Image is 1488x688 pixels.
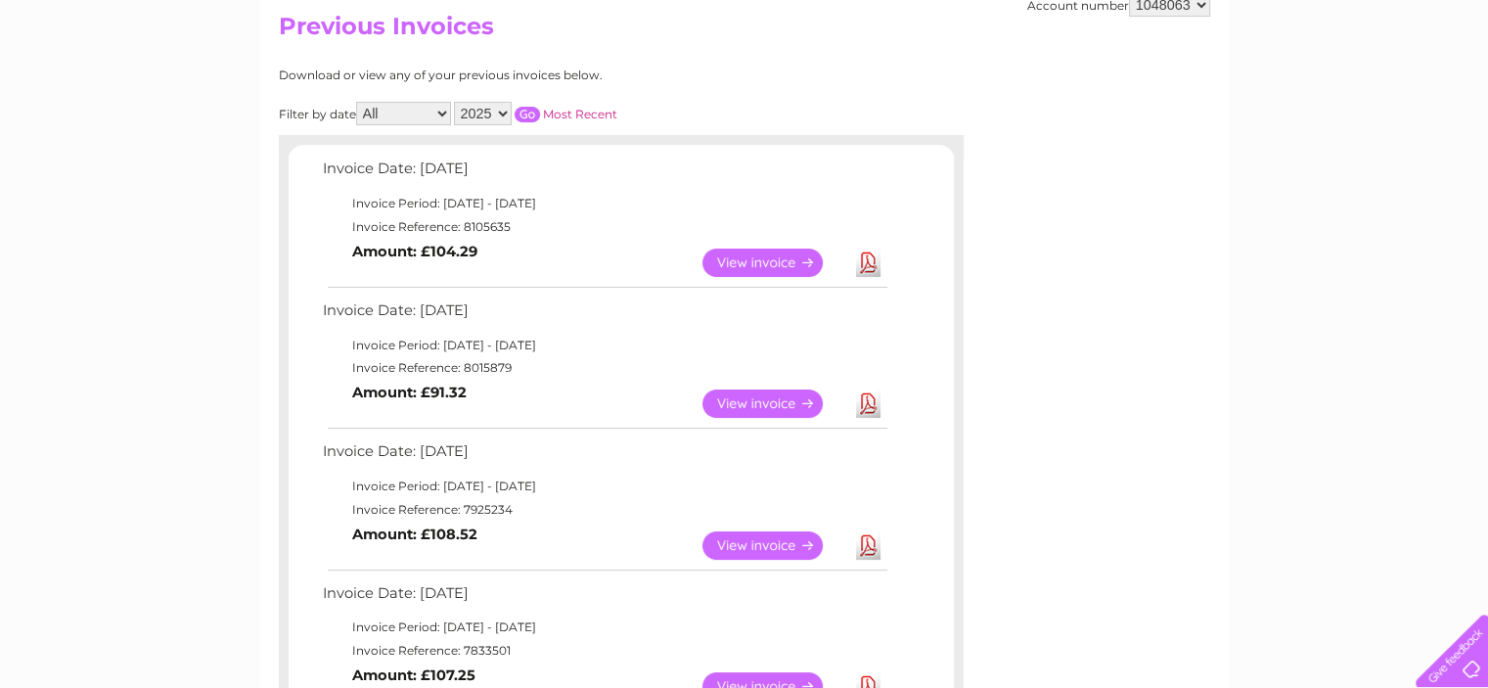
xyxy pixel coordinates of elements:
div: Filter by date [279,102,792,125]
a: View [702,390,846,418]
b: Amount: £108.52 [352,526,477,543]
a: Contact [1358,83,1406,98]
b: Amount: £107.25 [352,666,475,684]
a: Most Recent [543,107,617,121]
div: Download or view any of your previous invoices below. [279,69,792,82]
a: Log out [1423,83,1469,98]
div: Clear Business is a trading name of Verastar Limited (registered in [GEOGRAPHIC_DATA] No. 3667643... [283,11,1207,95]
td: Invoice Reference: 8015879 [318,356,890,380]
a: 0333 014 3131 [1119,10,1254,34]
td: Invoice Reference: 8105635 [318,215,890,239]
td: Invoice Date: [DATE] [318,298,890,334]
b: Amount: £91.32 [352,384,467,401]
td: Invoice Date: [DATE] [318,438,890,475]
td: Invoice Reference: 7925234 [318,498,890,522]
td: Invoice Date: [DATE] [318,156,890,192]
td: Invoice Date: [DATE] [318,580,890,617]
a: Energy [1193,83,1236,98]
h2: Previous Invoices [279,13,1210,50]
a: Telecoms [1247,83,1306,98]
a: Water [1144,83,1181,98]
td: Invoice Period: [DATE] - [DATE] [318,192,890,215]
td: Invoice Period: [DATE] - [DATE] [318,616,890,639]
td: Invoice Period: [DATE] - [DATE] [318,334,890,357]
td: Invoice Period: [DATE] - [DATE] [318,475,890,498]
a: Download [856,249,880,277]
td: Invoice Reference: 7833501 [318,639,890,663]
a: Download [856,390,880,418]
img: logo.png [52,51,152,111]
a: Blog [1318,83,1346,98]
a: View [702,249,846,277]
b: Amount: £104.29 [352,243,477,260]
a: Download [856,531,880,560]
a: View [702,531,846,560]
